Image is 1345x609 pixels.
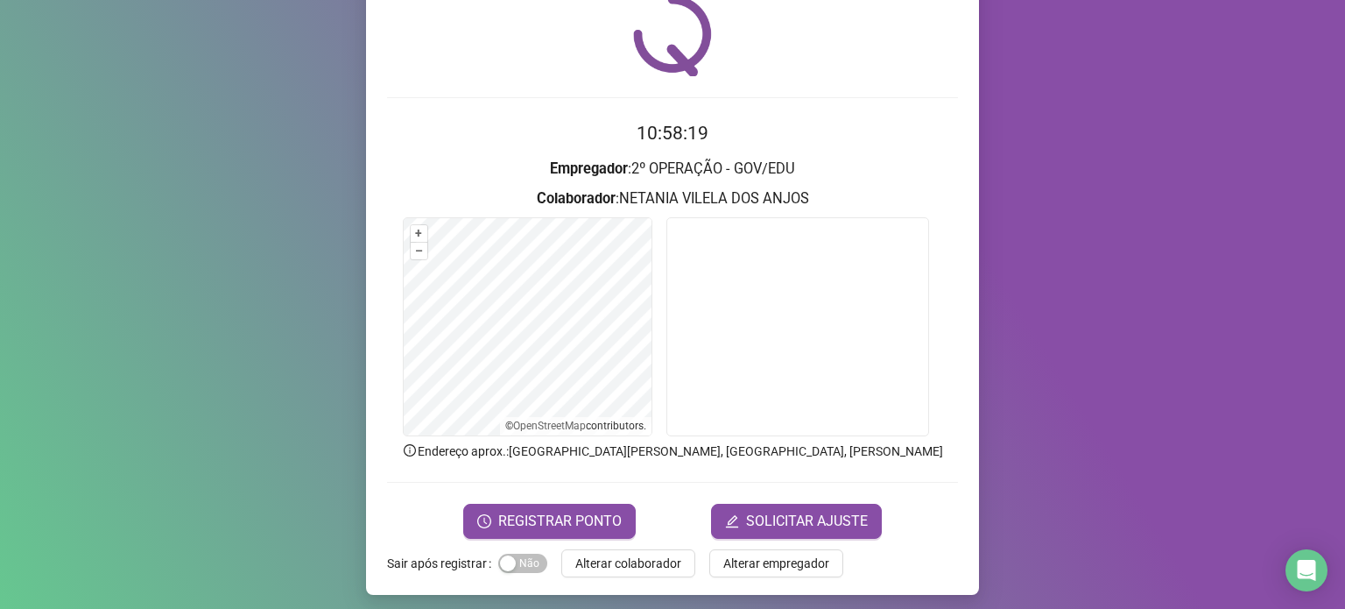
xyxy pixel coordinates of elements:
strong: Colaborador [537,190,616,207]
h3: : NETANIA VILELA DOS ANJOS [387,188,958,210]
a: OpenStreetMap [513,420,586,432]
h3: : 2º OPERAÇÃO - GOV/EDU [387,158,958,181]
div: Open Intercom Messenger [1285,549,1327,591]
span: edit [725,514,739,528]
label: Sair após registrar [387,549,498,577]
span: Alterar empregador [723,554,829,573]
button: + [411,225,427,242]
span: info-circle [402,443,418,458]
span: SOLICITAR AJUSTE [746,511,868,532]
li: © contributors. [505,420,646,432]
button: Alterar empregador [709,549,843,577]
button: – [411,243,427,259]
span: REGISTRAR PONTO [498,511,622,532]
time: 10:58:19 [637,123,708,144]
p: Endereço aprox. : [GEOGRAPHIC_DATA][PERSON_NAME], [GEOGRAPHIC_DATA], [PERSON_NAME] [387,442,958,461]
button: REGISTRAR PONTO [463,504,636,539]
strong: Empregador [550,160,628,177]
span: Alterar colaborador [575,554,681,573]
span: clock-circle [477,514,491,528]
button: editSOLICITAR AJUSTE [711,504,882,539]
button: Alterar colaborador [561,549,695,577]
